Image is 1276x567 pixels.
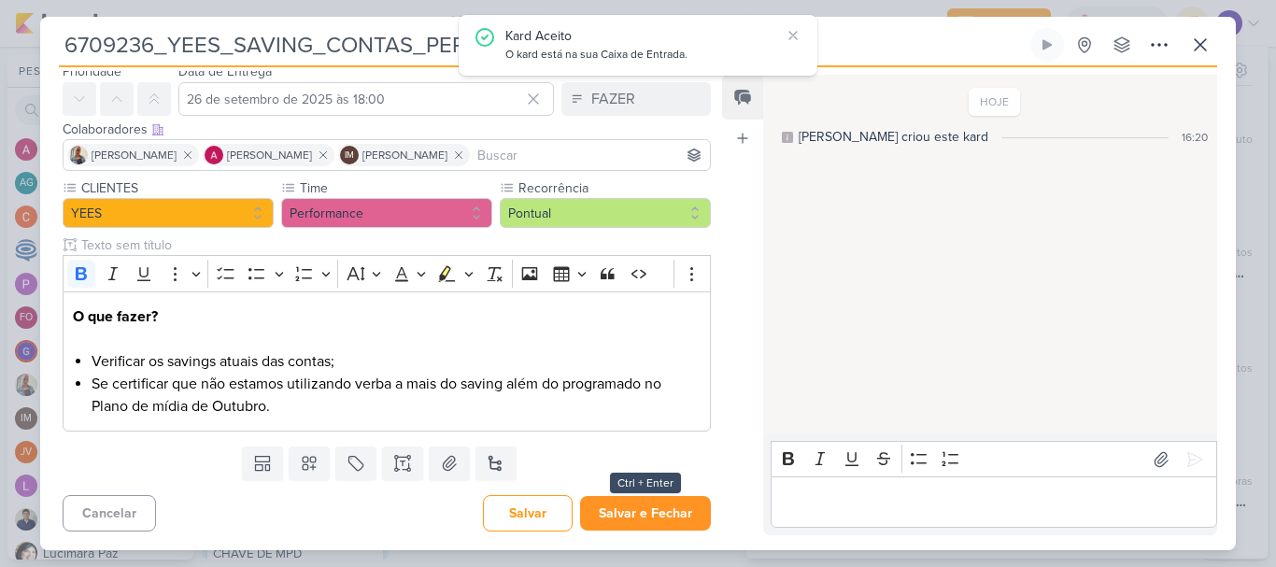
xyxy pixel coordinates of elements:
img: Alessandra Gomes [205,146,223,164]
li: Se certificar que não estamos utilizando verba a mais do saving além do programado no Plano de mí... [92,373,701,418]
div: FAZER [591,88,635,110]
div: Editor toolbar [771,441,1217,477]
div: [PERSON_NAME] criou este kard [799,127,988,147]
div: Ligar relógio [1040,37,1055,52]
button: Cancelar [63,495,156,532]
button: Pontual [500,198,711,228]
div: 16:20 [1182,129,1208,146]
button: FAZER [561,82,711,116]
label: Recorrência [517,178,711,198]
span: [PERSON_NAME] [362,147,447,163]
button: Salvar e Fechar [580,496,711,531]
label: Time [298,178,492,198]
div: Editor editing area: main [771,476,1217,528]
div: Editor toolbar [63,255,711,291]
div: O kard está na sua Caixa de Entrada. [505,46,780,64]
span: [PERSON_NAME] [227,147,312,163]
div: Kard Aceito [505,26,780,46]
label: Prioridade [63,64,121,79]
div: Editor editing area: main [63,291,711,432]
button: Salvar [483,495,573,532]
li: Verificar os savings atuais das contas; [92,350,701,373]
input: Select a date [178,82,554,116]
strong: O que fazer? [73,307,158,326]
img: Iara Santos [69,146,88,164]
button: Performance [281,198,492,228]
div: Ctrl + Enter [610,473,681,493]
div: Isabella Machado Guimarães [340,146,359,164]
div: Colaboradores [63,120,711,139]
input: Texto sem título [78,235,711,255]
input: Kard Sem Título [59,28,1027,62]
label: Data de Entrega [178,64,272,79]
label: CLIENTES [79,178,274,198]
span: [PERSON_NAME] [92,147,177,163]
input: Buscar [474,144,706,166]
button: YEES [63,198,274,228]
p: IM [345,151,354,161]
